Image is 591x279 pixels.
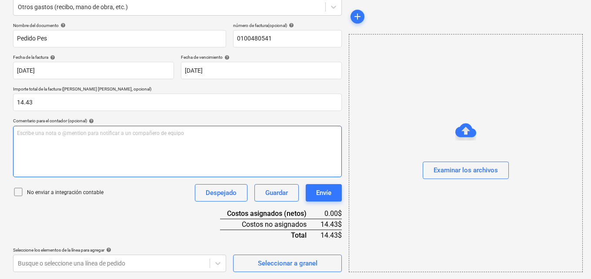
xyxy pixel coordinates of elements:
input: número de factura [233,30,342,47]
div: Nombre del documento [13,23,226,28]
div: 14.43$ [321,230,342,240]
span: help [287,23,294,28]
button: Examinar los archivos [423,162,509,179]
div: Envíe [316,187,331,198]
div: 0.00$ [321,208,342,219]
span: help [104,247,111,252]
div: Seleccionar a granel [258,258,317,269]
p: No enviar a integración contable [27,189,104,196]
span: help [87,118,94,124]
div: Examinar los archivos [349,34,583,272]
div: Guardar [265,187,288,198]
input: Importe total de la factura (coste neto, opcional) [13,94,342,111]
span: add [352,11,363,22]
button: Despejado [195,184,247,202]
div: Costos no asignados [220,219,321,230]
div: Fecha de la factura [13,54,174,60]
button: Seleccionar a granel [233,255,342,272]
input: Fecha de vencimiento no especificada [181,62,342,79]
div: 14.43$ [321,219,342,230]
input: Nombre del documento [13,30,226,47]
div: Examinar los archivos [434,165,498,176]
div: Fecha de vencimiento [181,54,342,60]
div: Widget de chat [548,237,591,279]
p: Importe total de la factura ([PERSON_NAME] [PERSON_NAME], opcional) [13,86,342,94]
button: Envíe [306,184,342,202]
div: Total [220,230,321,240]
div: Seleccione los elementos de la línea para agregar [13,247,226,253]
span: help [48,55,55,60]
div: Despejado [206,187,237,198]
span: help [223,55,230,60]
div: Comentario para el contador (opcional) [13,118,342,124]
input: Fecha de factura no especificada [13,62,174,79]
span: help [59,23,66,28]
div: número de factura (opcional) [233,23,342,28]
iframe: Chat Widget [548,237,591,279]
button: Guardar [254,184,299,202]
div: Costos asignados (netos) [220,208,321,219]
